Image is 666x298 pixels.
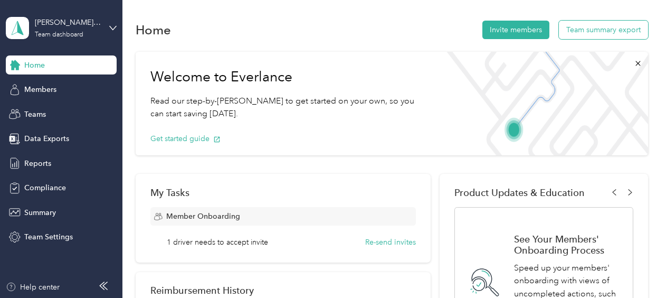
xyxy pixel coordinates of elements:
img: Welcome to everlance [439,52,648,155]
div: My Tasks [150,187,416,198]
div: [PERSON_NAME] FIT BC Team [35,17,101,28]
h1: See Your Members' Onboarding Process [514,234,621,256]
span: Summary [24,207,56,218]
span: Product Updates & Education [454,187,585,198]
span: 1 driver needs to accept invite [167,237,268,248]
span: Members [24,84,56,95]
span: Reports [24,158,51,169]
button: Get started guide [150,133,221,144]
h1: Welcome to Everlance [150,69,424,86]
button: Invite members [482,21,549,39]
span: Compliance [24,182,66,193]
span: Teams [24,109,46,120]
button: Re-send invites [365,237,416,248]
button: Help center [6,282,60,293]
span: Team Settings [24,231,73,243]
h1: Home [136,24,171,35]
iframe: Everlance-gr Chat Button Frame [607,239,666,298]
span: Data Exports [24,133,69,144]
button: Team summary export [559,21,648,39]
span: Member Onboarding [166,211,240,222]
span: Home [24,60,45,71]
h2: Reimbursement History [150,285,254,296]
div: Team dashboard [35,32,83,38]
p: Read our step-by-[PERSON_NAME] to get started on your own, so you can start saving [DATE]. [150,95,424,120]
